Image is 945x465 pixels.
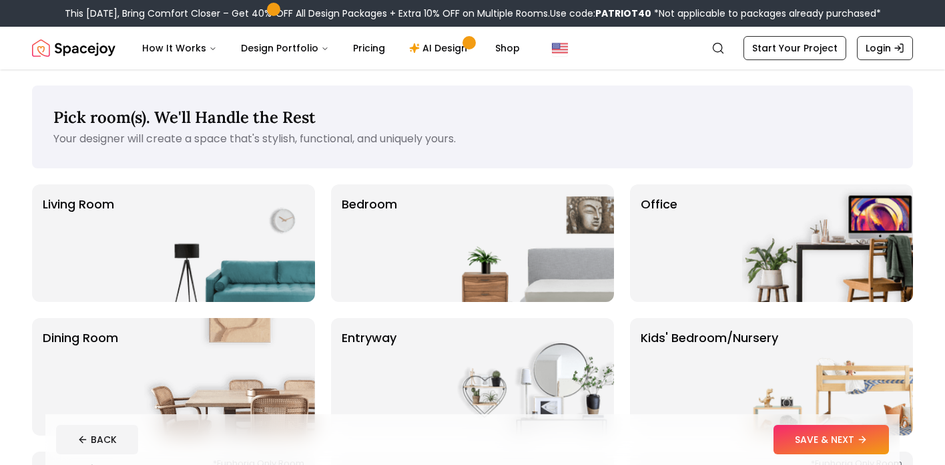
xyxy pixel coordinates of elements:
div: This [DATE], Bring Comfort Closer – Get 40% OFF All Design Packages + Extra 10% OFF on Multiple R... [65,7,881,20]
nav: Global [32,27,913,69]
img: Office [742,184,913,302]
a: Pricing [342,35,396,61]
img: United States [552,40,568,56]
p: Dining Room [43,329,118,425]
img: Spacejoy Logo [32,35,115,61]
p: Kids' Bedroom/Nursery [641,329,778,425]
p: Living Room [43,195,114,291]
p: Bedroom [342,195,397,291]
span: *Not applicable to packages already purchased* [651,7,881,20]
a: Start Your Project [743,36,846,60]
button: SAVE & NEXT [773,425,889,454]
a: Spacejoy [32,35,115,61]
img: Dining Room [144,318,315,436]
img: Living Room [144,184,315,302]
nav: Main [131,35,531,61]
span: Pick room(s). We'll Handle the Rest [53,107,316,128]
p: entryway [342,329,396,425]
button: How It Works [131,35,228,61]
img: entryway [443,318,614,436]
a: AI Design [398,35,482,61]
img: Kids' Bedroom/Nursery [742,318,913,436]
img: Bedroom [443,184,614,302]
button: BACK [56,425,138,454]
p: Office [641,195,677,291]
span: Use code: [550,7,651,20]
b: PATRIOT40 [595,7,651,20]
a: Login [857,36,913,60]
p: Your designer will create a space that's stylish, functional, and uniquely yours. [53,131,892,147]
button: Design Portfolio [230,35,340,61]
a: Shop [485,35,531,61]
